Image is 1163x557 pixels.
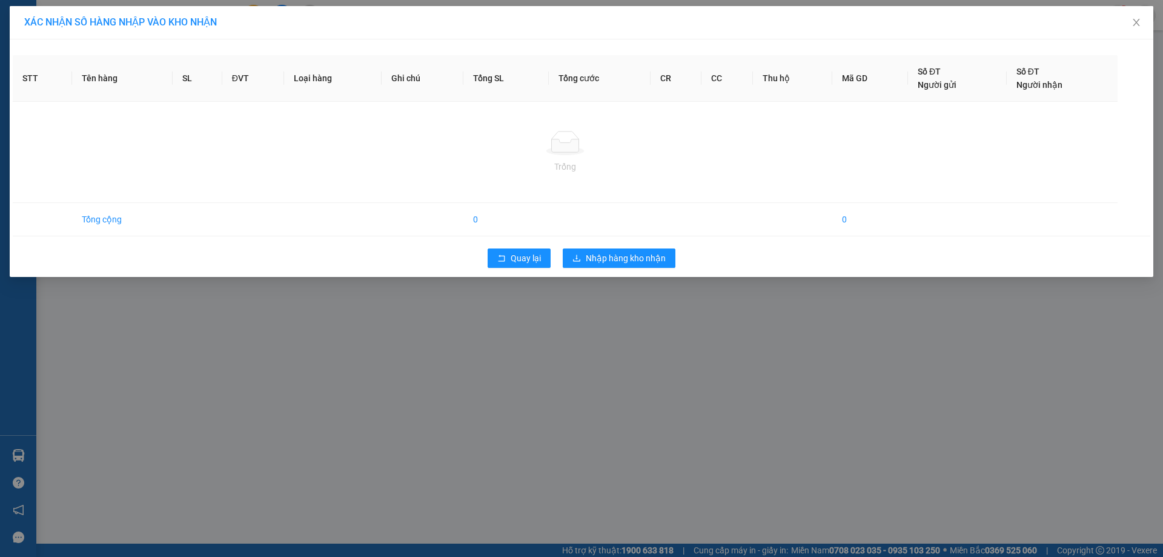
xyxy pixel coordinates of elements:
[511,252,541,265] span: Quay lại
[284,55,382,102] th: Loại hàng
[586,252,666,265] span: Nhập hàng kho nhận
[463,203,549,236] td: 0
[488,248,551,268] button: rollbackQuay lại
[1119,6,1153,40] button: Close
[563,248,675,268] button: downloadNhập hàng kho nhận
[918,67,941,76] span: Số ĐT
[572,254,581,264] span: download
[832,203,908,236] td: 0
[222,55,284,102] th: ĐVT
[549,55,651,102] th: Tổng cước
[651,55,702,102] th: CR
[72,55,173,102] th: Tên hàng
[918,80,956,90] span: Người gửi
[13,55,72,102] th: STT
[22,160,1108,173] div: Trống
[1016,80,1062,90] span: Người nhận
[72,203,173,236] td: Tổng cộng
[832,55,908,102] th: Mã GD
[382,55,464,102] th: Ghi chú
[1132,18,1141,27] span: close
[173,55,222,102] th: SL
[1016,67,1039,76] span: Số ĐT
[24,16,217,28] span: XÁC NHẬN SỐ HÀNG NHẬP VÀO KHO NHẬN
[497,254,506,264] span: rollback
[753,55,832,102] th: Thu hộ
[701,55,753,102] th: CC
[463,55,549,102] th: Tổng SL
